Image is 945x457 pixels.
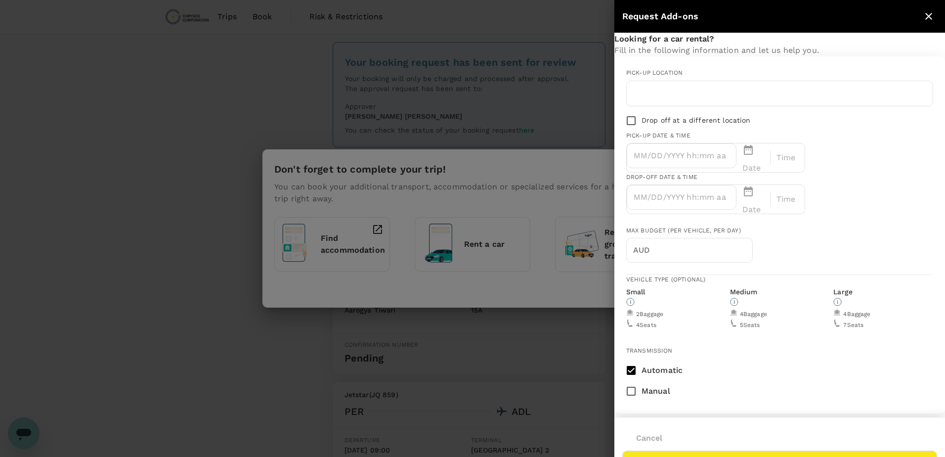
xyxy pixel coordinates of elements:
[622,9,920,24] div: Request Add-ons
[626,226,753,236] div: Max Budget (per vehicle, per day)
[627,185,736,210] input: Choose date
[636,321,656,328] span: 4 Seats
[633,244,650,256] p: AUD
[776,152,796,164] p: Time
[776,193,796,205] p: Time
[843,311,870,318] span: 4 Baggage
[626,275,933,285] div: Vehicle type (optional)
[626,68,780,78] div: Pick-up location
[626,131,805,141] div: Pick-up date & time
[627,143,736,168] input: Choose date
[626,346,723,356] div: Transmission
[740,311,767,318] span: 4 Baggage
[742,204,761,216] p: Date
[636,311,663,318] span: 2 Baggage
[614,33,945,45] h3: Looking for a car rental?
[730,287,830,298] h6: Medium
[614,45,945,56] p: Fill in the following information and let us help you.
[642,115,751,125] p: Drop off at a different location
[740,321,760,328] span: 5 Seats
[642,385,670,397] p: Manual
[920,8,937,25] button: close
[642,365,683,376] p: Automatic
[626,173,805,183] div: Drop-off date & time
[622,426,676,451] button: Cancel
[742,162,761,174] p: Date
[626,287,726,298] h6: Small
[833,287,933,298] h6: Large
[843,321,863,328] span: 7 Seats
